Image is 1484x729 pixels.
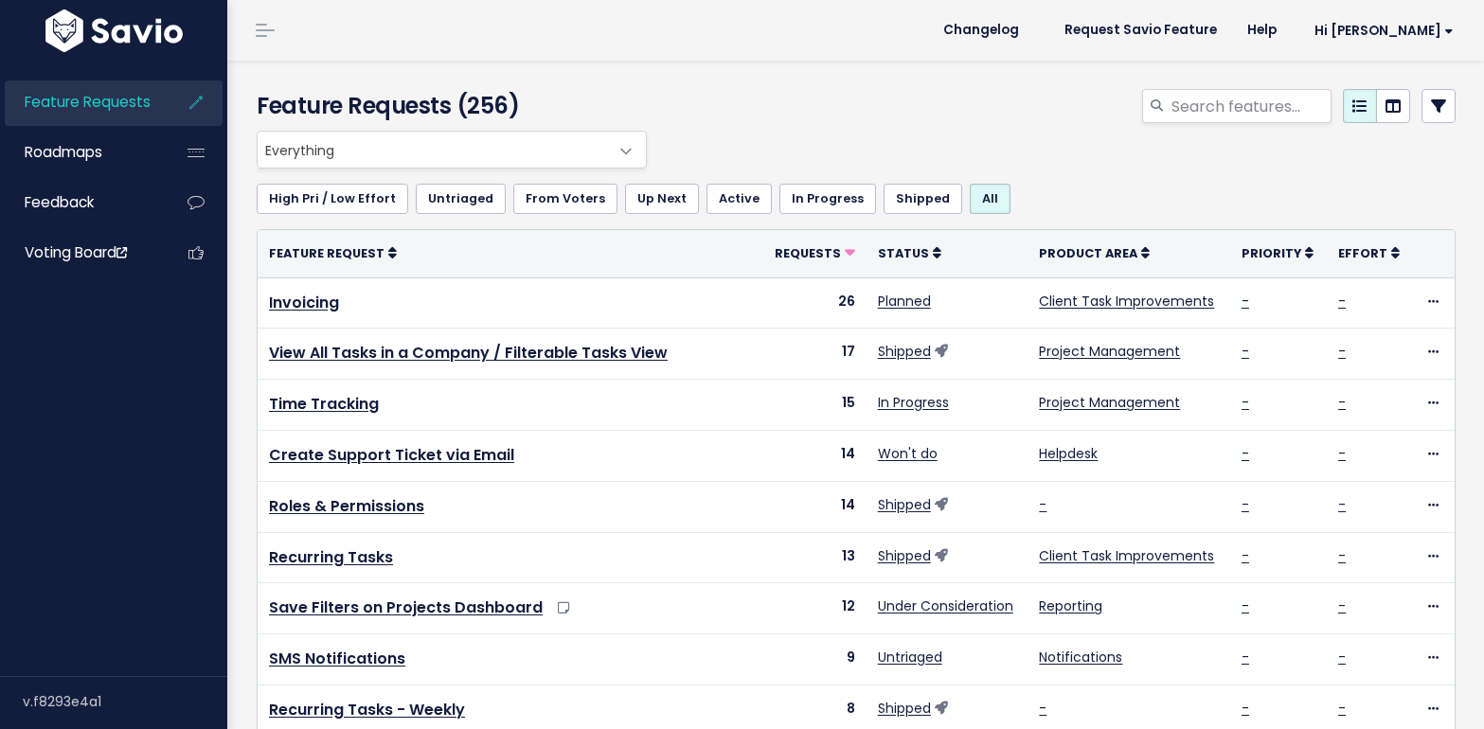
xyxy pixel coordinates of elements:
a: Request Savio Feature [1049,16,1232,44]
a: - [1338,596,1346,615]
a: Roles & Permissions [269,495,424,517]
a: Untriaged [878,648,942,667]
td: 14 [760,430,866,481]
td: 12 [760,583,866,634]
a: Reporting [1039,596,1102,615]
a: - [1338,292,1346,311]
a: Helpdesk [1039,444,1098,463]
a: Client Task Improvements [1039,292,1214,311]
a: Effort [1338,243,1400,262]
img: logo-white.9d6f32f41409.svg [41,9,188,52]
a: - [1242,292,1249,311]
a: - [1338,495,1346,514]
a: Planned [878,292,931,311]
a: - [1242,444,1249,463]
a: - [1338,342,1346,361]
a: Shipped [878,546,931,565]
a: - [1242,495,1249,514]
a: Voting Board [5,231,157,275]
span: Effort [1338,245,1387,261]
a: Recurring Tasks [269,546,393,568]
a: Project Management [1039,393,1180,412]
a: Notifications [1039,648,1122,667]
a: SMS Notifications [269,648,405,669]
td: 17 [760,329,866,380]
td: 14 [760,481,866,532]
td: 9 [760,634,866,685]
td: 15 [760,380,866,431]
a: - [1338,546,1346,565]
input: Search features... [1170,89,1332,123]
a: Recurring Tasks - Weekly [269,699,465,720]
a: - [1242,546,1249,565]
div: v.f8293e4a1 [23,677,227,726]
a: Shipped [878,699,931,718]
span: Everything [257,131,647,169]
span: Voting Board [25,242,127,262]
span: Feature Request [269,245,384,261]
span: Status [878,245,929,261]
span: Product Area [1039,245,1137,261]
a: Shipped [884,184,962,214]
a: - [1338,699,1346,718]
a: Feature Requests [5,80,157,124]
span: Everything [258,132,608,168]
a: Status [878,243,941,262]
a: - [1039,699,1046,718]
a: - [1338,444,1346,463]
a: Project Management [1039,342,1180,361]
a: Won't do [878,444,938,463]
a: Hi [PERSON_NAME] [1292,16,1469,45]
a: View All Tasks in a Company / Filterable Tasks View [269,342,668,364]
a: - [1039,495,1046,514]
span: Feedback [25,192,94,212]
a: High Pri / Low Effort [257,184,408,214]
a: Up Next [625,184,699,214]
a: Product Area [1039,243,1150,262]
a: - [1242,699,1249,718]
a: Priority [1242,243,1314,262]
td: 13 [760,532,866,583]
a: Requests [775,243,855,262]
span: Hi [PERSON_NAME] [1314,24,1454,38]
span: Priority [1242,245,1301,261]
a: Roadmaps [5,131,157,174]
a: In Progress [779,184,876,214]
span: Roadmaps [25,142,102,162]
a: - [1242,596,1249,615]
a: Invoicing [269,292,339,313]
a: - [1338,393,1346,412]
a: Save Filters on Projects Dashboard [269,596,543,618]
a: Shipped [878,342,931,361]
a: From Voters [513,184,617,214]
a: Create Support Ticket via Email [269,444,514,466]
span: Requests [775,245,841,261]
a: Shipped [878,495,931,514]
a: In Progress [878,393,949,412]
a: Untriaged [416,184,506,214]
a: - [1242,648,1249,667]
a: Feature Request [269,243,397,262]
span: Changelog [943,24,1019,37]
a: Help [1232,16,1292,44]
a: - [1242,393,1249,412]
a: - [1242,342,1249,361]
a: Under Consideration [878,596,1013,615]
a: Time Tracking [269,393,379,415]
a: - [1338,648,1346,667]
a: Active [706,184,772,214]
ul: Filter feature requests [257,184,1456,214]
a: Client Task Improvements [1039,546,1214,565]
span: Feature Requests [25,92,151,112]
td: 26 [760,277,866,329]
h4: Feature Requests (256) [257,89,637,123]
a: Feedback [5,181,157,224]
a: All [970,184,1010,214]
